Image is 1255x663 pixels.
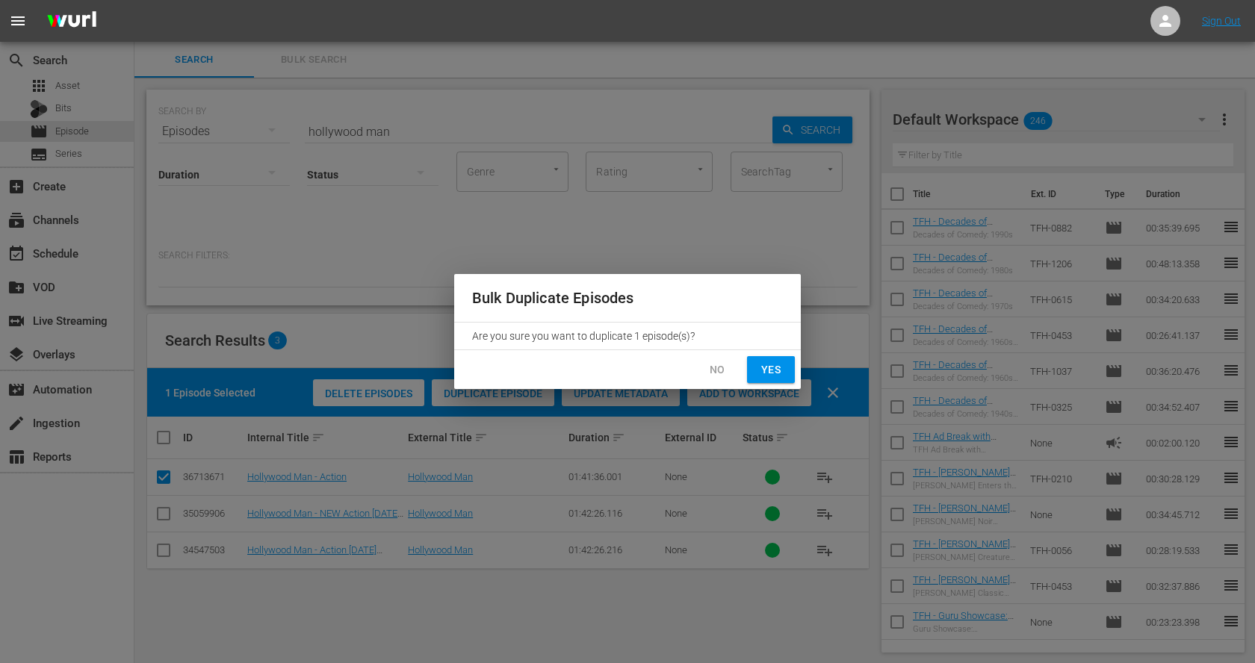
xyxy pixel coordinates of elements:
[693,356,741,384] button: No
[759,361,783,379] span: Yes
[9,12,27,30] span: menu
[472,286,783,310] h2: Bulk Duplicate Episodes
[747,356,795,384] button: Yes
[705,361,729,379] span: No
[454,323,801,349] div: Are you sure you want to duplicate 1 episode(s)?
[1202,15,1241,27] a: Sign Out
[36,4,108,39] img: ans4CAIJ8jUAAAAAAAAAAAAAAAAAAAAAAAAgQb4GAAAAAAAAAAAAAAAAAAAAAAAAJMjXAAAAAAAAAAAAAAAAAAAAAAAAgAT5G...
